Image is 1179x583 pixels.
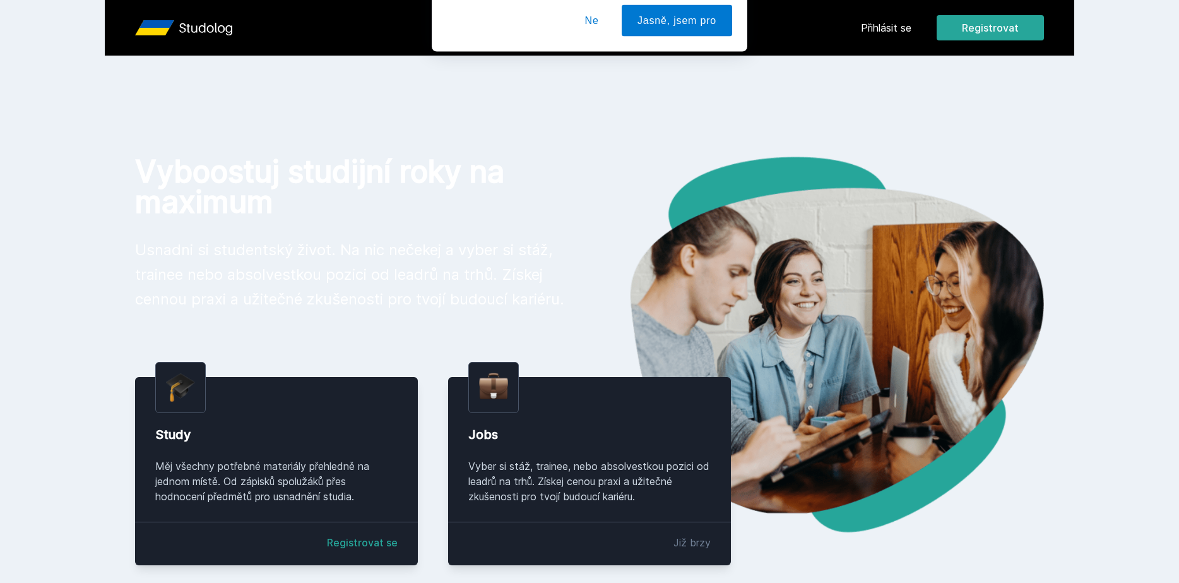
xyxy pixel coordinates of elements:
div: Vyber si stáž, trainee, nebo absolvestkou pozici od leadrů na trhů. Získej cenou praxi a užitečné... [468,459,711,504]
div: Měj všechny potřebné materiály přehledně na jednom místě. Od zápisků spolužáků přes hodnocení pře... [155,459,398,504]
div: Jobs [468,426,711,443]
div: Již brzy [673,535,711,550]
img: notification icon [447,15,497,66]
button: Jasně, jsem pro [622,66,732,97]
div: Study [155,426,398,443]
button: Ne [569,66,615,97]
p: Usnadni si studentský život. Na nic nečekej a vyber si stáž, trainee nebo absolvestkou pozici od ... [135,237,569,311]
img: graduation-cap.png [166,373,195,402]
img: briefcase.png [479,370,508,402]
img: hero.png [589,157,1044,532]
div: [PERSON_NAME] dostávat tipy ohledně studia, nových testů, hodnocení učitelů a předmětů? [497,15,732,44]
h1: Vyboostuj studijní roky na maximum [135,157,569,217]
a: Registrovat se [327,535,398,550]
